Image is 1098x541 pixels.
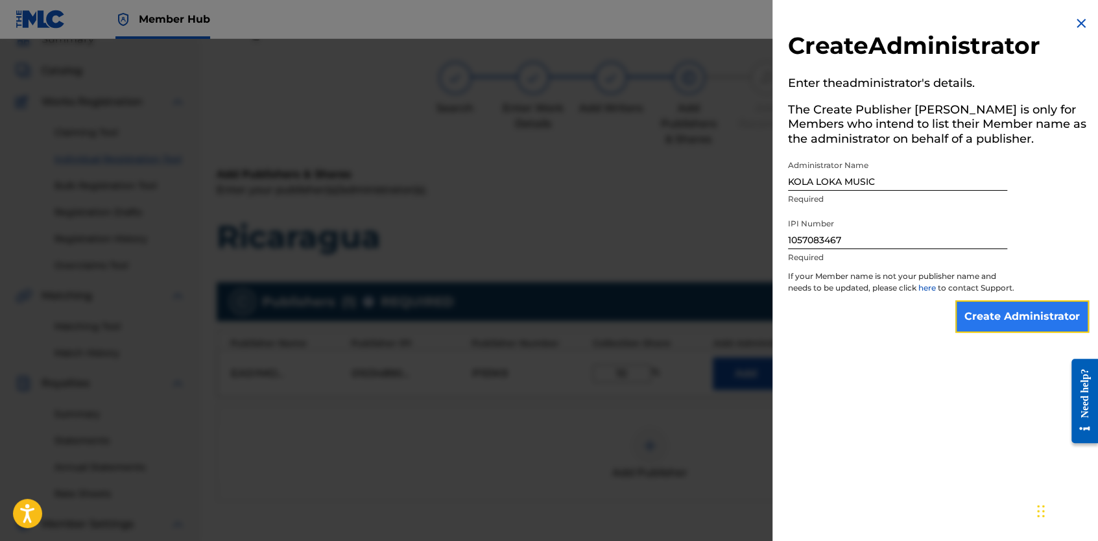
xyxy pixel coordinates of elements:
img: Top Rightsholder [115,12,131,27]
iframe: Resource Center [1062,349,1098,453]
iframe: Chat Widget [1033,479,1098,541]
p: If your Member name is not your publisher name and needs to be updated, please click to contact S... [788,270,1015,300]
img: MLC Logo [16,10,66,29]
p: Required [788,252,1007,263]
h2: Create Administrator [788,31,1089,64]
h5: Enter the administrator 's details. [788,72,1089,99]
p: Required [788,193,1007,205]
h5: The Create Publisher [PERSON_NAME] is only for Members who intend to list their Member name as th... [788,99,1089,154]
input: Create Administrator [955,300,1089,333]
span: Member Hub [139,12,210,27]
a: here [918,283,938,293]
div: Drag [1037,492,1045,531]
